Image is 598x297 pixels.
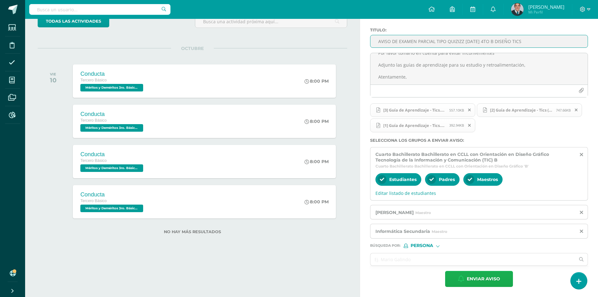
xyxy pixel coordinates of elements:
[50,76,57,84] div: 10
[171,46,214,51] span: OCTUBRE
[80,191,145,198] div: Conducta
[445,271,513,287] button: Enviar aviso
[304,118,329,124] div: 8:00 PM
[38,229,347,234] label: No hay más resultados
[80,205,143,212] span: Méritos y Deméritos 3ro. Básico "D" 'D'
[375,164,529,168] span: Cuarto Bachillerato Bachillerato en CCLL con Orientación en Diseño Gráfico 'B'
[370,53,588,85] textarea: Buenas tardes Estimados todos IV Bachillerato B Diseño [DEMOGRAPHIC_DATA] les bendiga jóvenes [DA...
[375,228,430,234] span: Informática Secundaria
[439,177,455,182] span: Padres
[80,151,145,158] div: Conducta
[80,164,143,172] span: Méritos y Deméritos 3ro. Básico "C" 'C'
[304,159,329,164] div: 8:00 PM
[477,103,582,117] span: [2] Guía de Aprendizaje - Tics (1).pdf
[449,123,464,128] span: 392.94KB
[80,158,106,163] span: Tercero Básico
[80,71,145,77] div: Conducta
[380,107,449,113] span: [3] Guía de Aprendizaje - Tics.pdf
[80,118,106,123] span: Tercero Básico
[375,151,574,163] span: Cuarto Bachillerato Bachillerato en CCLL con Orientación en Diseño Gráfico Tecnología de la Infor...
[50,72,57,76] div: VIE
[38,15,109,27] a: todas las Actividades
[528,9,564,15] span: Mi Perfil
[487,107,556,113] span: [2] Guía de Aprendizaje - Tics (1).pdf
[432,229,447,234] span: Maestro
[304,78,329,84] div: 8:00 PM
[528,4,564,10] span: [PERSON_NAME]
[80,78,106,82] span: Tercero Básico
[477,177,498,182] span: Maestros
[80,124,143,132] span: Méritos y Deméritos 3ro. Básico "B" 'B'
[464,107,475,113] span: Remover archivo
[80,84,143,91] span: Méritos y Deméritos 3ro. Básico "A" 'A'
[411,244,433,247] span: Persona
[80,199,106,203] span: Tercero Básico
[29,4,170,15] input: Busca un usuario...
[370,118,475,132] span: [1] Guía de Aprendizaje - Tics.pdf
[415,210,431,215] span: Maestro
[467,271,500,287] span: Enviar aviso
[370,244,401,247] span: Búsqueda por :
[304,199,329,205] div: 8:00 PM
[464,122,475,129] span: Remover archivo
[370,253,575,266] input: Ej. Mario Galindo
[380,123,449,128] span: [1] Guía de Aprendizaje - Tics.pdf
[370,35,588,47] input: Titulo
[370,138,588,143] label: Selecciona los grupos a enviar aviso :
[556,108,571,113] span: 747.66KB
[375,190,583,196] span: Editar listado de estudiantes
[404,244,451,248] div: [object Object]
[389,177,417,182] span: Estudiantes
[449,108,464,113] span: 557.10KB
[571,107,582,113] span: Remover archivo
[370,103,475,117] span: [3] Guía de Aprendizaje - Tics.pdf
[80,111,145,118] div: Conducta
[375,210,414,215] span: [PERSON_NAME]
[195,15,347,28] input: Busca una actividad próxima aquí...
[370,28,588,32] label: Titulo :
[511,3,524,16] img: a9976b1cad2e56b1ca6362e8fabb9e16.png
